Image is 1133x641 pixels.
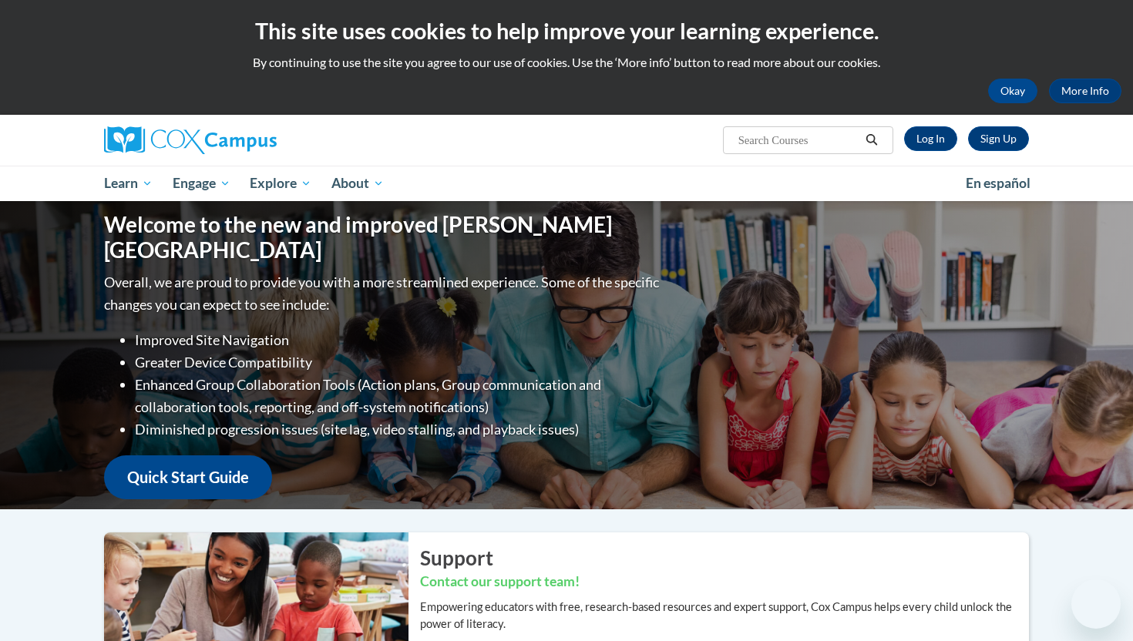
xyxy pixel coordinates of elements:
[163,166,240,201] a: Engage
[104,174,153,193] span: Learn
[1071,579,1121,629] iframe: Button to launch messaging window
[420,572,1029,592] h3: Contact our support team!
[420,544,1029,572] h2: Support
[12,15,1121,46] h2: This site uses cookies to help improve your learning experience.
[104,271,663,316] p: Overall, we are proud to provide you with a more streamlined experience. Some of the specific cha...
[904,126,957,151] a: Log In
[860,131,883,149] button: Search
[173,174,230,193] span: Engage
[331,174,384,193] span: About
[968,126,1029,151] a: Register
[321,166,394,201] a: About
[81,166,1052,201] div: Main menu
[1049,79,1121,103] a: More Info
[12,54,1121,71] p: By continuing to use the site you agree to our use of cookies. Use the ‘More info’ button to read...
[94,166,163,201] a: Learn
[737,131,860,149] input: Search Courses
[420,599,1029,633] p: Empowering educators with free, research-based resources and expert support, Cox Campus helps eve...
[104,126,397,154] a: Cox Campus
[988,79,1037,103] button: Okay
[135,351,663,374] li: Greater Device Compatibility
[966,175,1030,191] span: En español
[104,212,663,263] h1: Welcome to the new and improved [PERSON_NAME][GEOGRAPHIC_DATA]
[104,126,277,154] img: Cox Campus
[135,418,663,441] li: Diminished progression issues (site lag, video stalling, and playback issues)
[250,174,311,193] span: Explore
[135,329,663,351] li: Improved Site Navigation
[135,374,663,418] li: Enhanced Group Collaboration Tools (Action plans, Group communication and collaboration tools, re...
[956,167,1041,200] a: En español
[104,455,272,499] a: Quick Start Guide
[240,166,321,201] a: Explore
